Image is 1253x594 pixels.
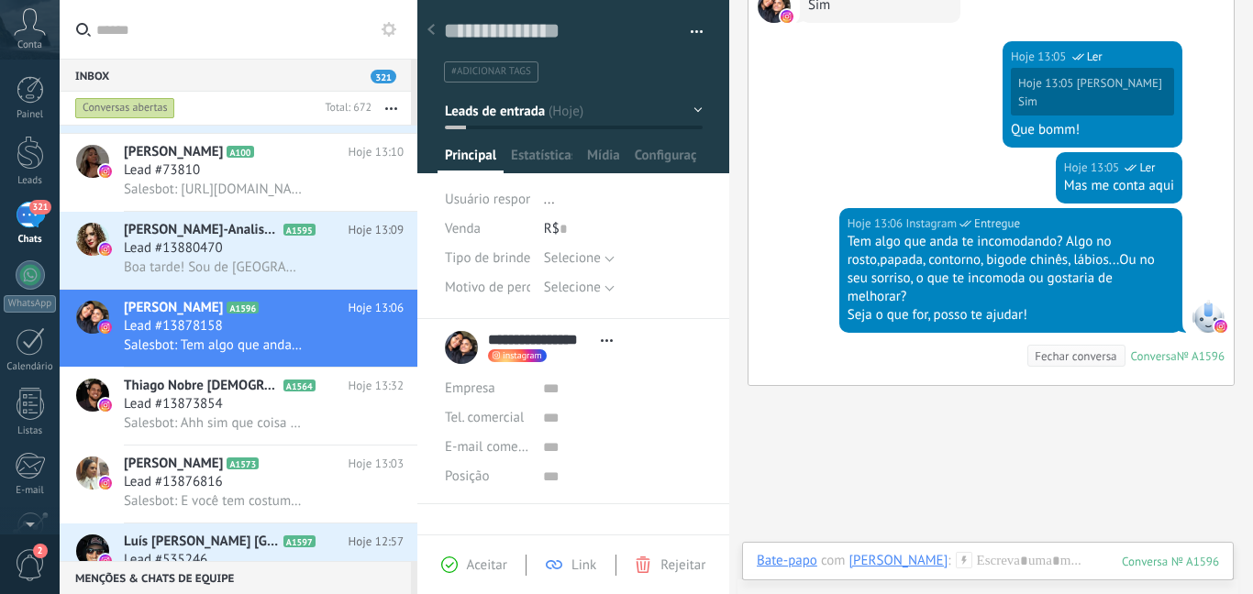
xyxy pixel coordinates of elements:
[948,552,950,570] span: :
[1018,94,1162,109] div: Sim
[29,200,50,214] span: 321
[349,221,404,239] span: Hoje 13:09
[1035,347,1116,365] div: Fechar conversa
[1011,48,1070,66] div: Hoje 13:05
[99,555,112,567] img: icon
[283,379,316,391] span: A1564
[227,302,259,313] span: A1596
[124,143,223,161] span: [PERSON_NAME]
[1064,159,1123,177] div: Hoje 13:05
[4,485,57,497] div: E-mail
[1087,48,1103,66] span: Ler
[544,249,601,267] span: Selecione
[1018,76,1077,91] div: Hoje 13:05
[60,212,417,289] a: avataricon[PERSON_NAME]-Analista da Imagem e do ComportamentoA1595Hoje 13:09Lead #13880470Boa tar...
[445,273,530,302] div: Motivo de perda
[445,374,529,403] div: Empresa
[283,224,316,236] span: A1595
[99,399,112,412] img: icon
[849,552,948,568] div: Crislaine Moraes
[124,299,223,317] span: [PERSON_NAME]
[821,552,846,570] span: com
[17,39,42,51] span: Conta
[60,59,411,92] div: Inbox
[4,109,57,121] div: Painel
[124,336,303,354] span: Salesbot: Tem algo que anda te incomodando? Algo no rosto,papada, contorno, bigode chinês, lábios...
[124,221,280,239] span: [PERSON_NAME]-Analista da Imagem e do Comportamento
[33,544,48,558] span: 2
[124,533,280,551] span: Luís [PERSON_NAME] [GEOGRAPHIC_DATA]
[1177,348,1225,364] div: № A1596
[848,306,1174,324] div: Seja o que for, posso te ajudar!
[124,551,207,569] span: Lead #535246
[349,299,404,317] span: Hoje 13:06
[4,295,56,313] div: WhatsApp
[781,10,793,23] img: instagram.svg
[317,99,371,117] div: Total: 672
[99,321,112,334] img: icon
[1214,320,1227,333] img: instagram.svg
[4,361,57,373] div: Calendário
[1139,159,1155,177] span: Ler
[587,147,620,173] span: Mídia
[511,147,572,173] span: Estatísticas
[349,533,404,551] span: Hoje 12:57
[571,556,596,574] span: Link
[124,473,223,491] span: Lead #13876816
[349,455,404,473] span: Hoje 13:03
[4,234,57,246] div: Chats
[60,561,411,594] div: Menções & Chats de equipe
[905,214,957,233] span: Instagram
[544,214,703,244] div: R$
[848,233,1174,306] div: Tem algo que anda te incomodando? Algo no rosto,papada, contorno, bigode chinês, lábios...Ou no s...
[544,273,615,302] button: Selecione
[227,146,253,158] span: A100
[124,377,280,395] span: Thiago Nobre [DEMOGRAPHIC_DATA]
[124,161,200,180] span: Lead #73810
[99,165,112,178] img: icon
[848,214,906,233] div: Hoje 13:06
[124,317,223,335] span: Lead #13878158
[75,97,175,119] div: Conversas abertas
[445,280,540,294] span: Motivo de perda
[1122,554,1219,569] div: 1596
[124,492,303,510] span: Salesbot: E você tem costume de vir pra Cuiabá?
[227,457,259,469] span: A1573
[445,469,489,483] span: Posição
[445,191,563,208] span: Usuário responsável
[124,258,303,276] span: Boa tarde! Sou de [GEOGRAPHIC_DATA]
[451,65,531,78] span: #adicionar tags
[371,70,396,83] span: 321
[544,279,601,296] span: Selecione
[1192,300,1225,333] span: Instagram
[99,243,112,256] img: icon
[974,214,1020,233] span: Entregue
[503,351,542,360] span: instagram
[445,409,524,426] span: Tel. comercial
[99,477,112,489] img: icon
[544,191,555,208] span: ...
[1077,75,1162,91] span: Crislaine Moraes
[635,147,696,173] span: Configurações
[124,455,223,473] span: [PERSON_NAME]
[283,535,316,547] span: A1597
[445,462,529,491] div: Posição
[349,377,404,395] span: Hoje 13:32
[124,239,223,258] span: Lead #13880470
[4,425,57,437] div: Listas
[544,244,615,273] button: Selecione
[1011,121,1174,139] div: Que bomm!
[1064,177,1174,195] div: Mas me conta aqui
[445,438,543,456] span: E-mail comercial
[60,290,417,367] a: avataricon[PERSON_NAME]A1596Hoje 13:06Lead #13878158Salesbot: Tem algo que anda te incomodando? A...
[124,414,303,432] span: Salesbot: Ahh sim que coisa boa! Se precisar de algo, algum procedimento é só chamar, estou à dis...
[660,556,705,574] span: Rejeitar
[60,134,417,211] a: avataricon[PERSON_NAME]A100Hoje 13:10Lead #73810Salesbot: [URL][DOMAIN_NAME]..
[445,214,530,244] div: Venda
[1131,348,1177,364] div: Conversa
[124,181,303,198] span: Salesbot: [URL][DOMAIN_NAME]..
[349,143,404,161] span: Hoje 13:10
[445,251,530,265] span: Tipo de brinde
[445,244,530,273] div: Tipo de brinde
[60,368,417,445] a: avatariconThiago Nobre [DEMOGRAPHIC_DATA]A1564Hoje 13:32Lead #13873854Salesbot: Ahh sim que coisa...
